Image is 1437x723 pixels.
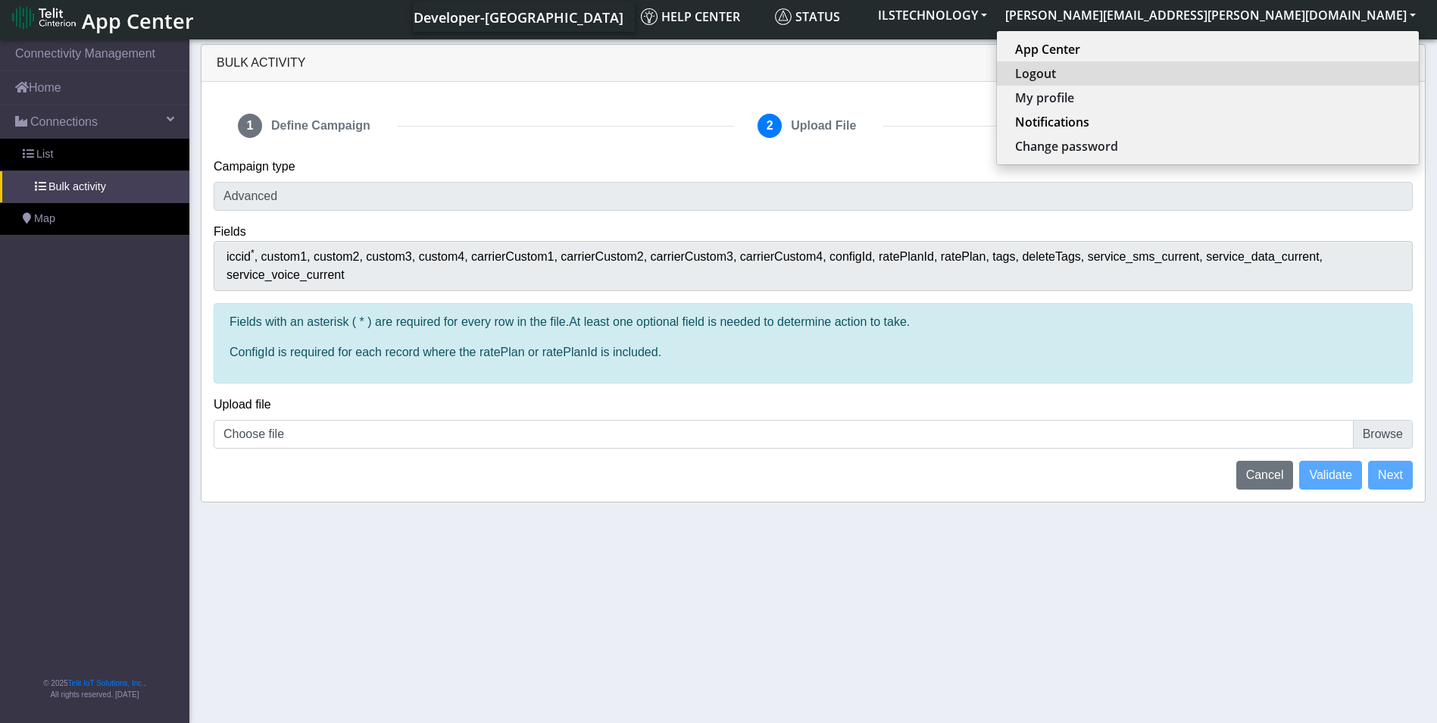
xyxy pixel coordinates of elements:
[758,114,782,138] span: 2
[48,179,106,196] span: Bulk activity
[265,111,376,141] span: Define Campaign
[12,5,76,30] img: logo-telit-cinterion-gw-new.png
[30,113,98,131] span: Connections
[12,1,192,33] a: App Center
[561,250,650,263] span: carrierCustom2
[641,8,658,25] img: knowledge.svg
[941,250,992,263] span: ratePlan
[1309,468,1352,481] span: Validate
[226,250,261,263] span: iccid
[997,110,1419,134] button: Notifications
[34,211,55,227] span: Map
[314,250,366,263] span: custom2
[997,134,1419,158] button: Change password
[635,2,769,32] a: Help center
[419,250,471,263] span: custom4
[785,111,862,141] span: Upload File
[1206,250,1323,263] span: service_data_current
[997,61,1419,86] button: Logout
[238,114,262,138] span: 1
[775,8,792,25] img: status.svg
[879,250,941,263] span: ratePlanId
[1015,113,1401,131] a: Notifications
[217,56,305,69] span: Bulk Activity
[36,146,53,163] span: List
[651,250,740,263] span: carrierCustom3
[996,2,1425,29] button: [PERSON_NAME][EMAIL_ADDRESS][PERSON_NAME][DOMAIN_NAME]
[1299,461,1362,490] button: Validate
[769,2,869,32] a: Status
[1088,250,1207,263] span: service_sms_current
[471,250,561,263] span: carrierCustom1
[226,268,345,281] span: service_voice_current
[226,106,386,146] button: 1Define Campaign
[261,250,314,263] span: custom1
[1236,461,1294,490] button: Cancel
[775,8,840,25] span: Status
[1015,40,1401,58] a: App Center
[1368,461,1413,490] button: Next
[641,8,740,25] span: Help center
[82,7,194,35] span: App Center
[740,250,829,263] span: carrierCustom4
[214,225,246,238] span: Fields
[869,2,996,29] button: ILSTECHNOLOGY
[745,106,871,146] button: 2Upload File
[230,343,1397,361] p: ConfigId is required for each record where the ratePlan or ratePlanId is included.
[1022,250,1087,263] span: deleteTags
[68,679,144,687] a: Telit IoT Solutions, Inc.
[997,37,1419,61] button: App Center
[997,86,1419,110] button: My profile
[230,313,1397,331] p: Fields with an asterisk ( * ) are required for every row in the file. At least one optional field...
[414,8,623,27] span: Developer-[GEOGRAPHIC_DATA]
[214,396,271,414] label: Upload file
[1246,468,1284,481] span: Cancel
[829,250,879,263] span: configId
[992,250,1022,263] span: tags
[214,158,295,176] label: Campaign type
[413,2,623,32] a: Your current platform instance
[366,250,418,263] span: custom3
